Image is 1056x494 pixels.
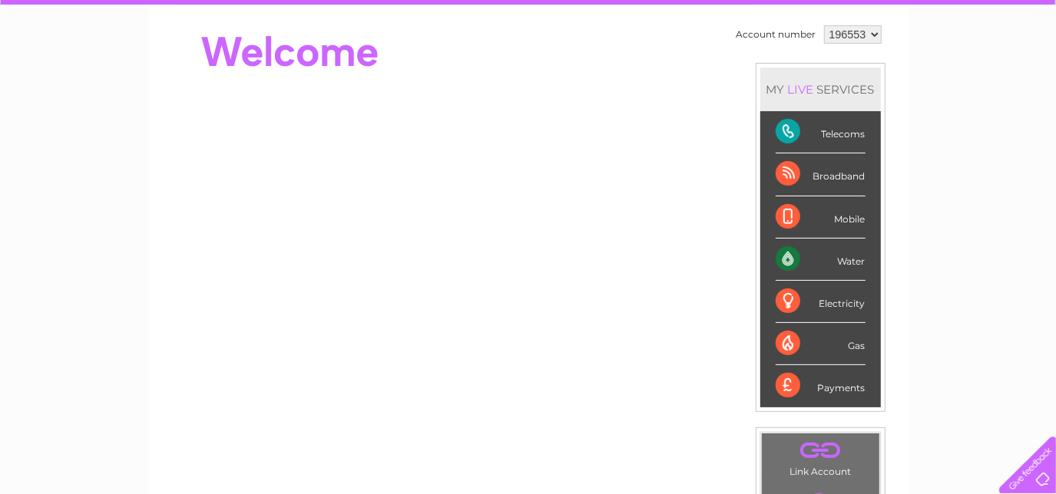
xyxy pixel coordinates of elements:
[776,323,866,365] div: Gas
[37,40,115,87] img: logo.png
[824,65,858,77] a: Energy
[867,65,913,77] a: Telecoms
[776,196,866,239] div: Mobile
[766,8,872,27] a: 0333 014 3131
[766,437,876,464] a: .
[786,65,815,77] a: Water
[776,365,866,407] div: Payments
[776,281,866,323] div: Electricity
[776,153,866,196] div: Broadband
[776,111,866,153] div: Telecoms
[922,65,945,77] a: Blog
[785,82,817,97] div: LIVE
[776,239,866,281] div: Water
[733,21,820,48] td: Account number
[166,8,892,74] div: Clear Business is a trading name of Verastar Limited (registered in [GEOGRAPHIC_DATA] No. 3667643...
[1006,65,1042,77] a: Log out
[760,68,881,111] div: MY SERVICES
[954,65,991,77] a: Contact
[761,433,880,481] td: Link Account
